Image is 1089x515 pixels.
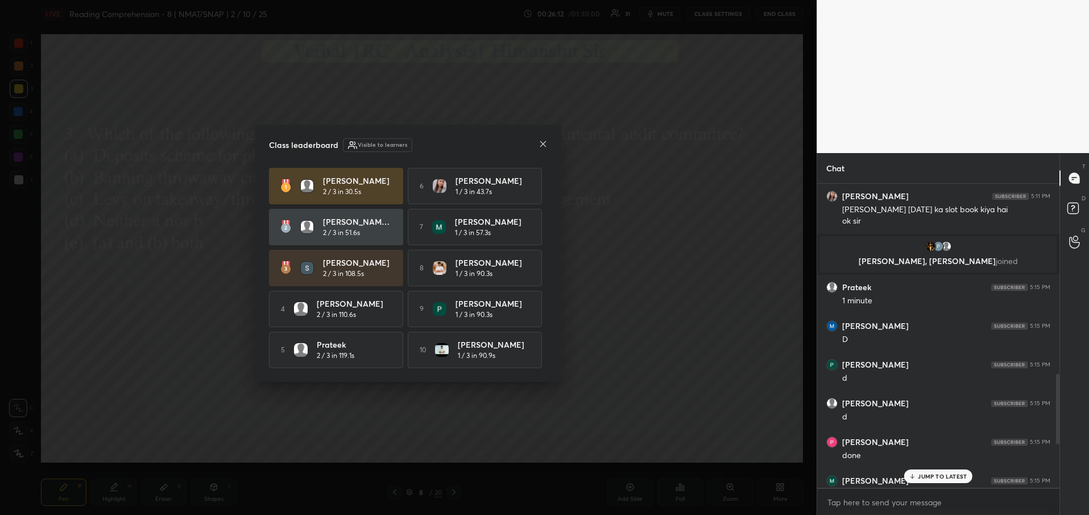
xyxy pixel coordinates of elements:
[456,187,492,197] h5: 1 / 3 in 43.7s
[925,241,936,252] img: thumbnail.jpg
[842,334,1050,345] div: D
[842,411,1050,423] div: d
[996,256,1018,266] span: joined
[433,261,446,275] img: thumbnail.jpg
[842,282,871,292] h6: Prateek
[1030,439,1050,446] div: 5:15 PM
[827,437,837,447] img: thumbnail.jpg
[456,269,492,279] h5: 1 / 3 in 90.3s
[842,450,1050,462] div: done
[842,204,1050,216] div: [PERSON_NAME] [DATE] ka slot book kiya hai
[817,184,1059,488] div: grid
[456,257,526,269] h4: [PERSON_NAME]
[1082,194,1086,203] p: D
[280,179,291,193] img: rank-1.ed6cb560.svg
[455,228,491,238] h5: 1 / 3 in 57.3s
[281,345,285,355] h5: 5
[323,175,394,187] h4: [PERSON_NAME]
[420,222,423,232] h5: 7
[827,191,837,201] img: thumbnail.jpg
[456,175,526,187] h4: [PERSON_NAME]
[280,220,291,234] img: rank-2.3a33aca6.svg
[842,373,1050,384] div: d
[918,473,967,480] p: JUMP TO LATEST
[456,298,526,310] h4: [PERSON_NAME]
[301,180,313,192] img: default.png
[991,284,1028,291] img: 4P8fHbbgJtejmAAAAAElFTkSuQmCC
[280,261,291,275] img: rank-3.169bc593.svg
[323,216,394,228] h4: [PERSON_NAME] [PERSON_NAME]
[433,179,446,193] img: thumbnail.jpg
[941,241,952,252] img: default.png
[992,193,1029,200] img: 4P8fHbbgJtejmAAAAAElFTkSuQmCC
[842,216,1050,227] div: ok sir
[435,343,449,357] img: thumbnail.jpg
[420,181,424,191] h5: 6
[1030,400,1050,407] div: 5:15 PM
[433,302,446,316] img: thumbnail.jpg
[420,263,424,273] h5: 8
[827,257,1050,266] p: [PERSON_NAME], [PERSON_NAME]
[323,228,360,238] h5: 2 / 3 in 51.6s
[827,321,837,331] img: thumbnail.jpg
[1030,361,1050,368] div: 5:15 PM
[317,339,387,351] h4: Prateek
[827,360,837,370] img: thumbnail.jpg
[1030,284,1050,291] div: 5:15 PM
[842,398,909,409] h6: [PERSON_NAME]
[1081,226,1086,234] p: G
[1030,477,1050,484] div: 5:15 PM
[842,295,1050,307] div: 1 minute
[842,360,909,370] h6: [PERSON_NAME]
[323,269,364,279] h5: 2 / 3 in 108.5s
[317,298,387,310] h4: [PERSON_NAME]
[420,304,424,314] h5: 9
[301,221,313,233] img: default.png
[817,153,854,183] p: Chat
[281,304,285,314] h5: 4
[294,302,308,316] img: default.png
[458,339,528,351] h4: [PERSON_NAME]
[1031,193,1050,200] div: 5:11 PM
[301,262,313,274] img: thumbnail.jpg
[269,139,338,151] h4: Class leaderboard
[991,439,1028,446] img: 4P8fHbbgJtejmAAAAAElFTkSuQmCC
[842,191,909,201] h6: [PERSON_NAME]
[455,216,525,228] h4: [PERSON_NAME]
[991,323,1028,329] img: 4P8fHbbgJtejmAAAAAElFTkSuQmCC
[1082,162,1086,171] p: T
[827,398,837,409] img: default.png
[827,476,837,486] img: thumbnail.jpg
[323,257,394,269] h4: [PERSON_NAME]
[842,476,909,486] h6: [PERSON_NAME]
[323,187,361,197] h5: 2 / 3 in 30.5s
[432,220,446,234] img: thumbnail.jpg
[420,345,426,355] h5: 10
[456,310,492,320] h5: 1 / 3 in 90.3s
[458,351,495,361] h5: 1 / 3 in 90.9s
[358,141,407,149] h6: Visible to learners
[991,361,1028,368] img: 4P8fHbbgJtejmAAAAAElFTkSuQmCC
[317,351,354,361] h5: 2 / 3 in 119.1s
[842,437,909,447] h6: [PERSON_NAME]
[294,343,308,357] img: default.png
[991,400,1028,407] img: 4P8fHbbgJtejmAAAAAElFTkSuQmCC
[1030,323,1050,329] div: 5:15 PM
[317,310,356,320] h5: 2 / 3 in 110.6s
[827,282,837,292] img: default.png
[842,321,909,331] h6: [PERSON_NAME]
[991,477,1028,484] img: 4P8fHbbgJtejmAAAAAElFTkSuQmCC
[933,241,944,252] img: thumbnail.jpg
